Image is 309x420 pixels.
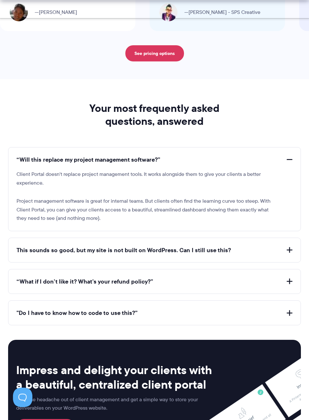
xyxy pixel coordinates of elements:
[17,277,292,285] button: “What if I don’t like it? What’s your refund policy?”
[17,309,292,317] button: "Do I have to know how to code to use this?”
[16,395,214,413] p: Take the headache out of client management and get a simple way to store your deliverables on you...
[17,156,292,164] button: “Will this replace my project management software?”
[71,102,238,128] h2: Your most frequently asked questions, answered
[125,45,184,61] a: See pricing options
[17,170,279,187] p: Client Portal doesn't replace project management tools. It works alongside them to give your clie...
[13,388,32,407] iframe: Toggle Customer Support
[17,164,292,222] div: “Will this replace my project management software?”
[16,363,214,392] h2: Impress and delight your clients with a beautiful, centralized client portal
[17,246,292,254] button: This sounds so good, but my site is not built on WordPress. Can I still use this?
[17,197,279,223] p: Project management software is great for internal teams. But clients often find the learning curv...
